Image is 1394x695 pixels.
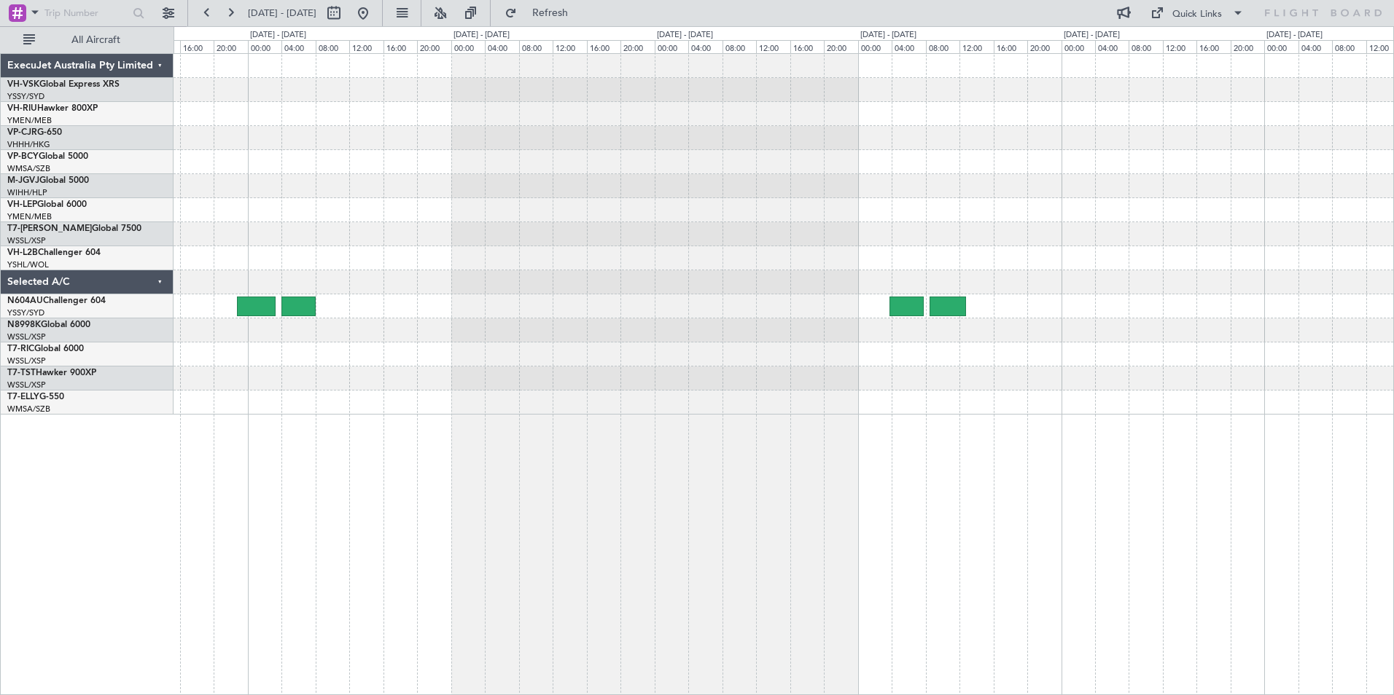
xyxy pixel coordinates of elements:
div: 04:00 [485,40,518,53]
div: 16:00 [383,40,417,53]
a: YSHL/WOL [7,259,49,270]
button: Quick Links [1143,1,1251,25]
span: VP-CJR [7,128,37,137]
span: VH-RIU [7,104,37,113]
div: 12:00 [756,40,790,53]
div: 16:00 [587,40,620,53]
a: YSSY/SYD [7,91,44,102]
div: 00:00 [451,40,485,53]
div: 12:00 [349,40,383,53]
div: 00:00 [1062,40,1095,53]
div: 08:00 [1129,40,1162,53]
div: 08:00 [1332,40,1366,53]
a: YSSY/SYD [7,307,44,318]
input: Trip Number [44,2,128,24]
div: 20:00 [824,40,857,53]
span: VP-BCY [7,152,39,161]
a: WMSA/SZB [7,163,50,174]
div: [DATE] - [DATE] [250,29,306,42]
div: 20:00 [1231,40,1264,53]
div: [DATE] - [DATE] [1266,29,1323,42]
div: 04:00 [1095,40,1129,53]
div: 20:00 [620,40,654,53]
a: T7-ELLYG-550 [7,393,64,401]
span: VH-L2B [7,248,38,257]
div: 04:00 [1298,40,1332,53]
a: T7-TSTHawker 900XP [7,369,96,377]
a: VHHH/HKG [7,139,50,150]
div: 04:00 [281,40,315,53]
a: WIHH/HLP [7,187,47,198]
div: 12:00 [1163,40,1196,53]
a: YMEN/MEB [7,115,52,126]
div: 16:00 [1196,40,1230,53]
a: VH-L2BChallenger 604 [7,248,101,257]
div: 12:00 [959,40,993,53]
span: T7-ELLY [7,393,39,401]
a: VH-LEPGlobal 6000 [7,200,87,209]
span: M-JGVJ [7,176,39,185]
span: N8998K [7,321,41,329]
span: N604AU [7,297,43,305]
a: T7-RICGlobal 6000 [7,345,84,353]
div: Quick Links [1172,7,1222,22]
div: 20:00 [417,40,451,53]
div: 16:00 [180,40,214,53]
div: 04:00 [892,40,925,53]
a: M-JGVJGlobal 5000 [7,176,89,185]
a: VP-CJRG-650 [7,128,62,137]
div: 08:00 [926,40,959,53]
span: VH-VSK [7,80,39,89]
div: 00:00 [655,40,688,53]
a: WSSL/XSP [7,235,46,246]
div: 20:00 [1027,40,1061,53]
div: [DATE] - [DATE] [657,29,713,42]
div: 08:00 [519,40,553,53]
div: 00:00 [1264,40,1298,53]
button: Refresh [498,1,585,25]
a: YMEN/MEB [7,211,52,222]
div: [DATE] - [DATE] [453,29,510,42]
div: 16:00 [994,40,1027,53]
button: All Aircraft [16,28,158,52]
span: All Aircraft [38,35,154,45]
a: VH-VSKGlobal Express XRS [7,80,120,89]
div: 04:00 [688,40,722,53]
span: VH-LEP [7,200,37,209]
div: [DATE] - [DATE] [1064,29,1120,42]
a: T7-[PERSON_NAME]Global 7500 [7,224,141,233]
a: WSSL/XSP [7,331,46,342]
span: T7-TST [7,369,36,377]
a: N8998KGlobal 6000 [7,321,90,329]
a: WSSL/XSP [7,356,46,366]
span: T7-RIC [7,345,34,353]
div: 08:00 [723,40,756,53]
a: VP-BCYGlobal 5000 [7,152,88,161]
a: VH-RIUHawker 800XP [7,104,98,113]
div: 00:00 [248,40,281,53]
div: 12:00 [553,40,586,53]
div: 16:00 [790,40,824,53]
a: N604AUChallenger 604 [7,297,106,305]
a: WMSA/SZB [7,404,50,415]
span: T7-[PERSON_NAME] [7,224,92,233]
div: [DATE] - [DATE] [860,29,916,42]
span: [DATE] - [DATE] [248,7,316,20]
a: WSSL/XSP [7,380,46,390]
span: Refresh [520,8,581,18]
div: 08:00 [316,40,349,53]
div: 20:00 [214,40,247,53]
div: 00:00 [858,40,892,53]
